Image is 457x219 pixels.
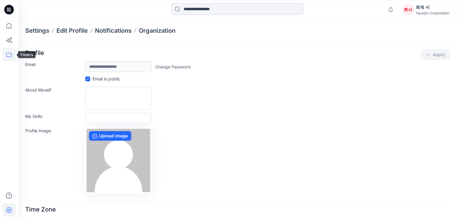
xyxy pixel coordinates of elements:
[25,61,82,70] label: Email
[25,26,49,35] p: Settings
[139,26,175,35] a: Organization
[416,11,449,15] div: Hyunjin Corporation
[25,206,56,217] p: Time Zone
[87,129,150,192] img: no-profile.png
[89,131,131,141] label: Upload image
[93,76,120,82] p: Email is public
[403,4,413,15] div: 희서
[155,64,191,70] a: Change Password
[25,127,82,191] label: Profile Image
[416,4,449,11] div: 희제 서
[25,49,44,60] p: Profile
[25,113,82,121] label: My Skills
[56,26,88,35] a: Edit Profile
[95,26,132,35] a: Notifications
[25,87,82,107] label: About Myself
